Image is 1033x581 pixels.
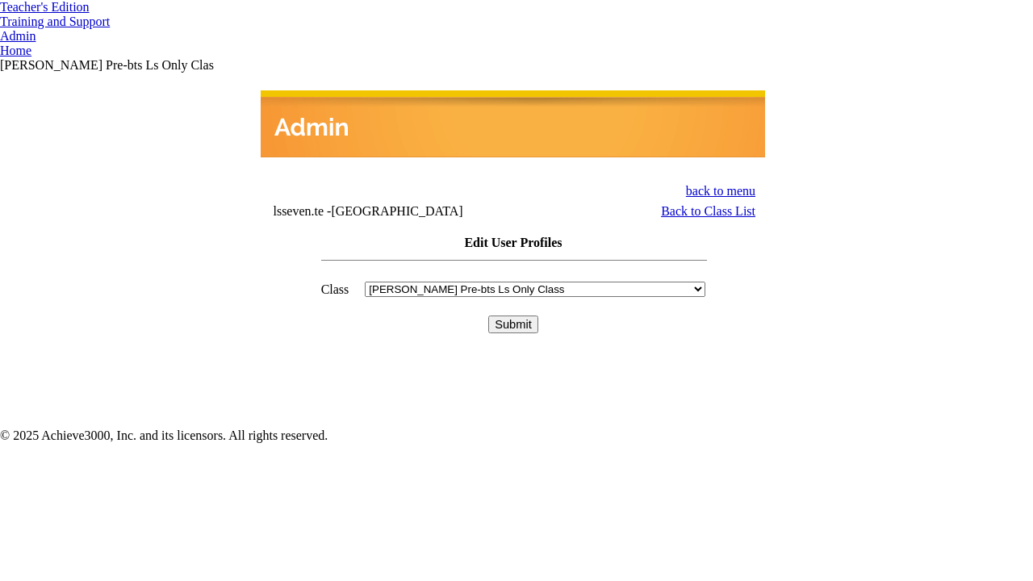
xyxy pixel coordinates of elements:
[464,236,562,249] span: Edit User Profiles
[90,4,98,11] img: teacher_arrow.png
[488,316,538,333] input: Submit
[686,184,755,198] a: back to menu
[320,281,350,298] td: Class
[331,204,462,218] nobr: [GEOGRAPHIC_DATA]
[273,204,569,219] td: lsseven.te -
[661,204,755,218] a: Back to Class List
[110,21,116,26] img: teacher_arrow_small.png
[261,90,765,157] img: header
